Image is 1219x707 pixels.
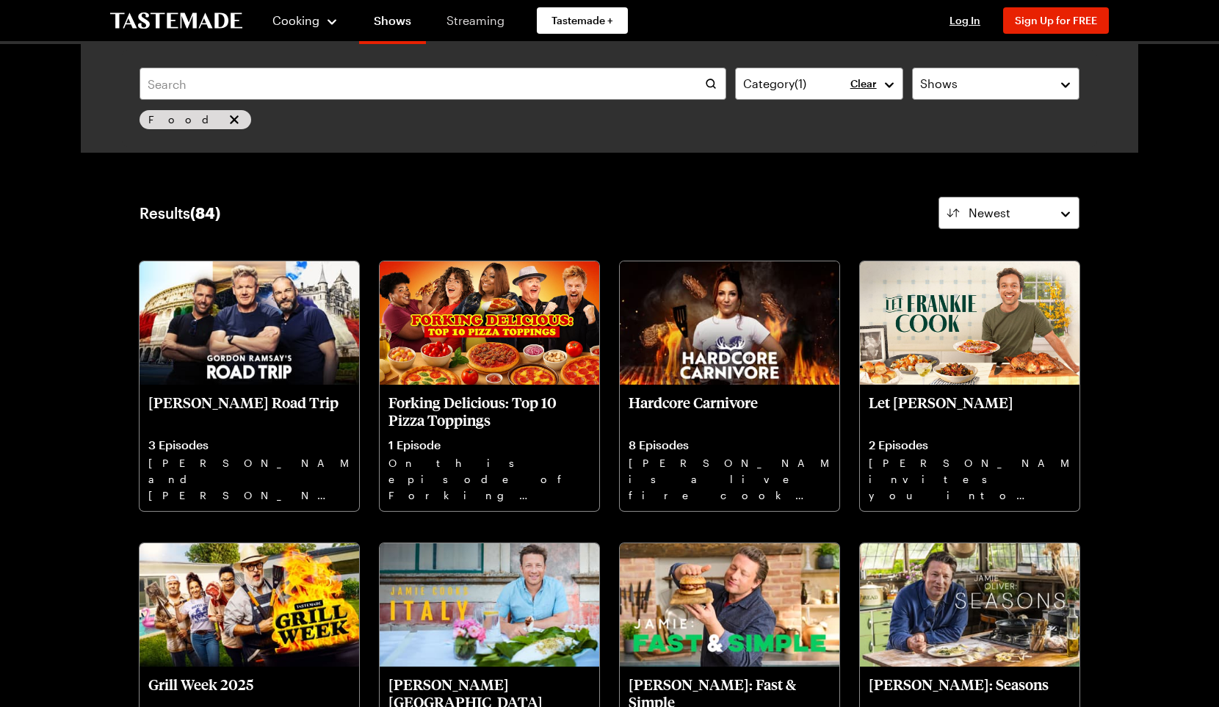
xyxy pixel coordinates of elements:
span: Sign Up for FREE [1015,14,1097,26]
a: Hardcore CarnivoreHardcore Carnivore8 Episodes[PERSON_NAME] is a live fire cook and meat scientis... [620,261,839,511]
img: Jamie Oliver: Seasons [860,543,1079,667]
button: remove Food [226,112,242,128]
img: Grill Week 2025 [140,543,359,667]
button: Log In [936,13,994,28]
input: Search [140,68,726,100]
p: Clear [850,77,877,90]
p: [PERSON_NAME], and [PERSON_NAME] hit the road for a wild food-filled tour of [GEOGRAPHIC_DATA], [... [148,455,350,502]
img: Hardcore Carnivore [620,261,839,385]
button: Sign Up for FREE [1003,7,1109,34]
button: Shows [912,68,1079,100]
p: 1 Episode [388,438,590,452]
div: Results [140,204,220,222]
button: Clear Category filter [850,77,877,90]
a: Shows [359,3,426,44]
p: 8 Episodes [629,438,831,452]
img: Jamie Oliver: Fast & Simple [620,543,839,667]
p: Hardcore Carnivore [629,394,831,429]
span: Shows [920,75,958,93]
a: Tastemade + [537,7,628,34]
span: Tastemade + [551,13,613,28]
a: Let Frankie CookLet [PERSON_NAME]2 Episodes[PERSON_NAME] invites you into his home kitchen where ... [860,261,1079,511]
span: ( 84 ) [190,204,220,222]
p: Forking Delicious: Top 10 Pizza Toppings [388,394,590,429]
span: Log In [949,14,980,26]
img: Forking Delicious: Top 10 Pizza Toppings [380,261,599,385]
p: 3 Episodes [148,438,350,452]
div: Category ( 1 ) [743,75,872,93]
span: Food [148,112,223,128]
a: To Tastemade Home Page [110,12,242,29]
span: Newest [969,204,1010,222]
img: Jamie Oliver Cooks Italy [380,543,599,667]
p: [PERSON_NAME] is a live fire cook and meat scientist traveling the country to find her favorite p... [629,455,831,502]
img: Gordon Ramsay's Road Trip [140,261,359,385]
p: [PERSON_NAME] Road Trip [148,394,350,429]
p: On this episode of Forking Delicious, we're counting down your Top Ten Pizza Toppings! [388,455,590,502]
a: Gordon Ramsay's Road Trip[PERSON_NAME] Road Trip3 Episodes[PERSON_NAME], and [PERSON_NAME] hit th... [140,261,359,511]
button: Newest [938,197,1079,229]
button: Category(1) [735,68,903,100]
span: Cooking [272,13,319,27]
p: [PERSON_NAME] invites you into his home kitchen where bold flavors, big ideas and good vibes beco... [869,455,1071,502]
p: 2 Episodes [869,438,1071,452]
a: Forking Delicious: Top 10 Pizza ToppingsForking Delicious: Top 10 Pizza Toppings1 EpisodeOn this ... [380,261,599,511]
p: Let [PERSON_NAME] [869,394,1071,429]
img: Let Frankie Cook [860,261,1079,385]
button: Cooking [272,3,339,38]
